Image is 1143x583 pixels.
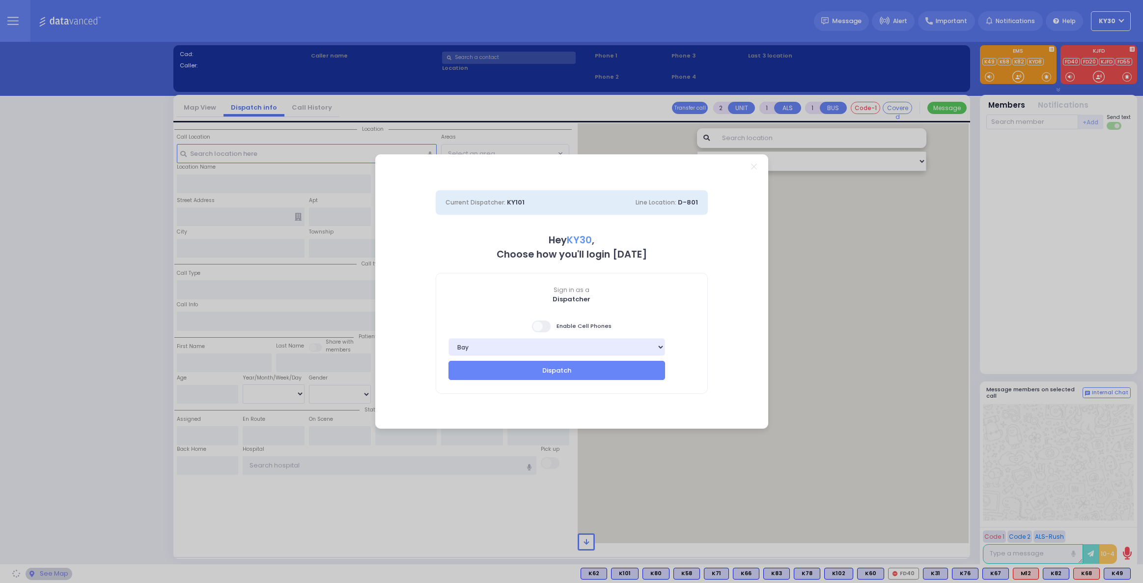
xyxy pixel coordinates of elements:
button: Dispatch [448,361,666,379]
a: Close [751,164,756,169]
b: Choose how you'll login [DATE] [497,248,647,261]
span: Line Location: [636,198,676,206]
span: Current Dispatcher: [446,198,505,206]
span: Enable Cell Phones [532,320,612,333]
span: Sign in as a [436,286,707,294]
span: KY101 [507,198,525,207]
b: Dispatcher [553,294,590,304]
span: D-801 [678,198,698,207]
span: KY30 [567,233,592,247]
b: Hey , [549,233,594,247]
